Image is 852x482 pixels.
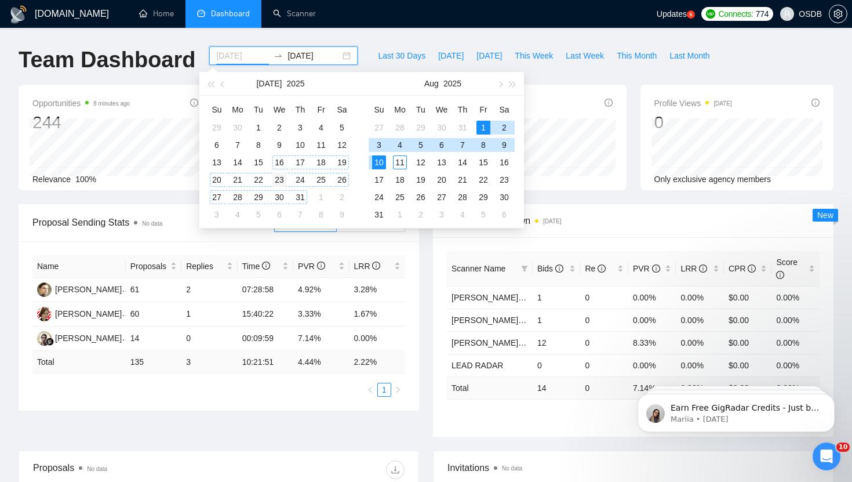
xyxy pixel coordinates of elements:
[206,189,227,206] td: 2025-07-27
[55,307,122,320] div: [PERSON_NAME]
[37,309,122,318] a: AK[PERSON_NAME]
[452,316,585,325] a: [PERSON_NAME] - UI/UX Education
[476,190,490,204] div: 29
[372,46,432,65] button: Last 30 Days
[836,443,850,452] span: 10
[431,119,452,136] td: 2025-07-30
[252,138,265,152] div: 8
[290,154,311,171] td: 2025-07-17
[290,136,311,154] td: 2025-07-10
[206,119,227,136] td: 2025-06-29
[393,138,407,152] div: 4
[311,171,332,189] td: 2025-07-25
[37,307,52,321] img: AK
[395,386,402,393] span: right
[272,208,286,222] div: 6
[290,206,311,223] td: 2025-08-07
[181,255,237,278] th: Replies
[414,138,428,152] div: 5
[633,264,660,273] span: PVR
[372,208,386,222] div: 31
[566,49,604,62] span: Last Week
[580,286,628,309] td: 0
[130,260,168,273] span: Proposals
[372,138,386,152] div: 3
[269,206,290,223] td: 2025-08-06
[369,119,389,136] td: 2025-07-27
[378,49,425,62] span: Last 30 Days
[269,171,290,189] td: 2025-07-23
[473,189,494,206] td: 2025-08-29
[26,35,45,53] img: Profile image for Mariia
[414,155,428,169] div: 12
[252,190,265,204] div: 29
[46,338,54,346] img: gigradar-bm.png
[314,208,328,222] div: 8
[494,100,515,119] th: Sa
[393,190,407,204] div: 25
[369,100,389,119] th: Su
[473,206,494,223] td: 2025-09-05
[314,121,328,135] div: 4
[252,173,265,187] div: 22
[669,49,709,62] span: Last Month
[290,100,311,119] th: Th
[452,136,473,154] td: 2025-08-07
[473,154,494,171] td: 2025-08-15
[476,138,490,152] div: 8
[435,208,449,222] div: 3
[414,173,428,187] div: 19
[186,260,224,273] span: Replies
[293,208,307,222] div: 7
[389,119,410,136] td: 2025-07-28
[369,206,389,223] td: 2025-08-31
[252,155,265,169] div: 15
[519,260,530,277] span: filter
[50,33,200,45] p: Earn Free GigRadar Credits - Just by Sharing Your Story! 💬 Want more credits for sending proposal...
[314,155,328,169] div: 18
[497,155,511,169] div: 16
[17,24,214,63] div: message notification from Mariia, 1w ago. Earn Free GigRadar Credits - Just by Sharing Your Story...
[369,154,389,171] td: 2025-08-10
[533,286,581,309] td: 1
[372,155,386,169] div: 10
[476,121,490,135] div: 1
[354,262,381,271] span: LRR
[311,119,332,136] td: 2025-07-04
[435,121,449,135] div: 30
[298,262,325,271] span: PVR
[32,215,274,230] span: Proposal Sending Stats
[410,189,431,206] td: 2025-08-26
[377,383,391,397] li: 1
[435,173,449,187] div: 20
[829,9,847,19] span: setting
[314,138,328,152] div: 11
[269,119,290,136] td: 2025-07-02
[269,136,290,154] td: 2025-07-09
[476,173,490,187] div: 22
[410,154,431,171] td: 2025-08-12
[431,171,452,189] td: 2025-08-20
[389,171,410,189] td: 2025-08-18
[293,190,307,204] div: 31
[443,72,461,95] button: 2025
[248,100,269,119] th: Tu
[456,173,469,187] div: 21
[663,46,716,65] button: Last Month
[617,49,657,62] span: This Month
[126,255,181,278] th: Proposals
[476,208,490,222] div: 5
[197,9,205,17] span: dashboard
[248,206,269,223] td: 2025-08-05
[654,96,732,110] span: Profile Views
[369,136,389,154] td: 2025-08-03
[32,111,130,133] div: 244
[452,189,473,206] td: 2025-08-28
[37,282,52,297] img: DA
[372,190,386,204] div: 24
[389,189,410,206] td: 2025-08-25
[494,206,515,223] td: 2025-09-06
[435,155,449,169] div: 13
[290,189,311,206] td: 2025-07-31
[274,51,283,60] span: to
